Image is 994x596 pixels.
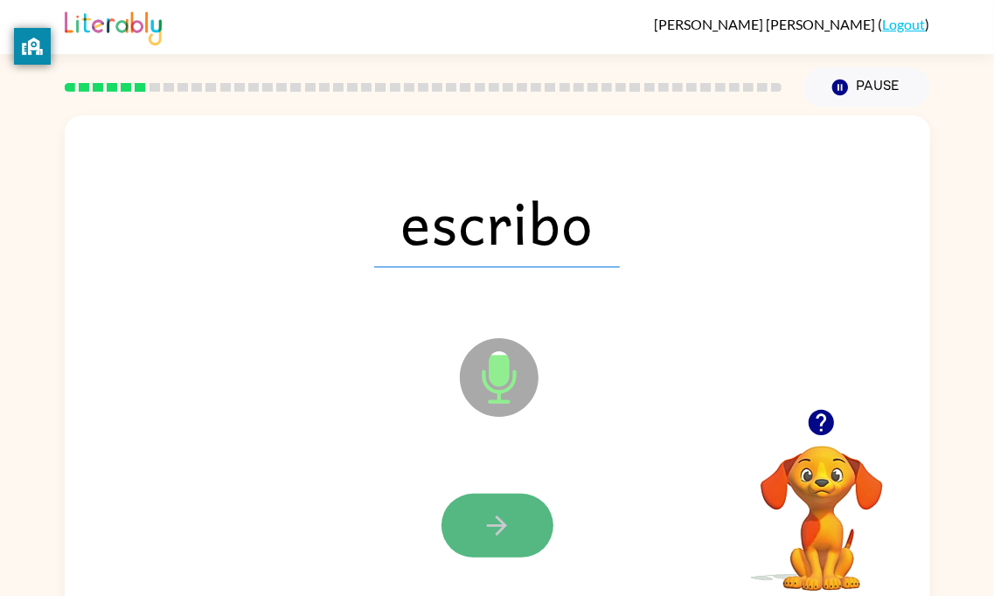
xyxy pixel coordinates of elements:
[883,16,926,32] a: Logout
[655,16,930,32] div: ( )
[14,28,51,65] button: privacy banner
[65,7,162,45] img: Literably
[734,419,909,593] video: Your browser must support playing .mp4 files to use Literably. Please try using another browser.
[374,177,620,267] span: escribo
[803,67,930,107] button: Pause
[655,16,879,32] span: [PERSON_NAME] [PERSON_NAME]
